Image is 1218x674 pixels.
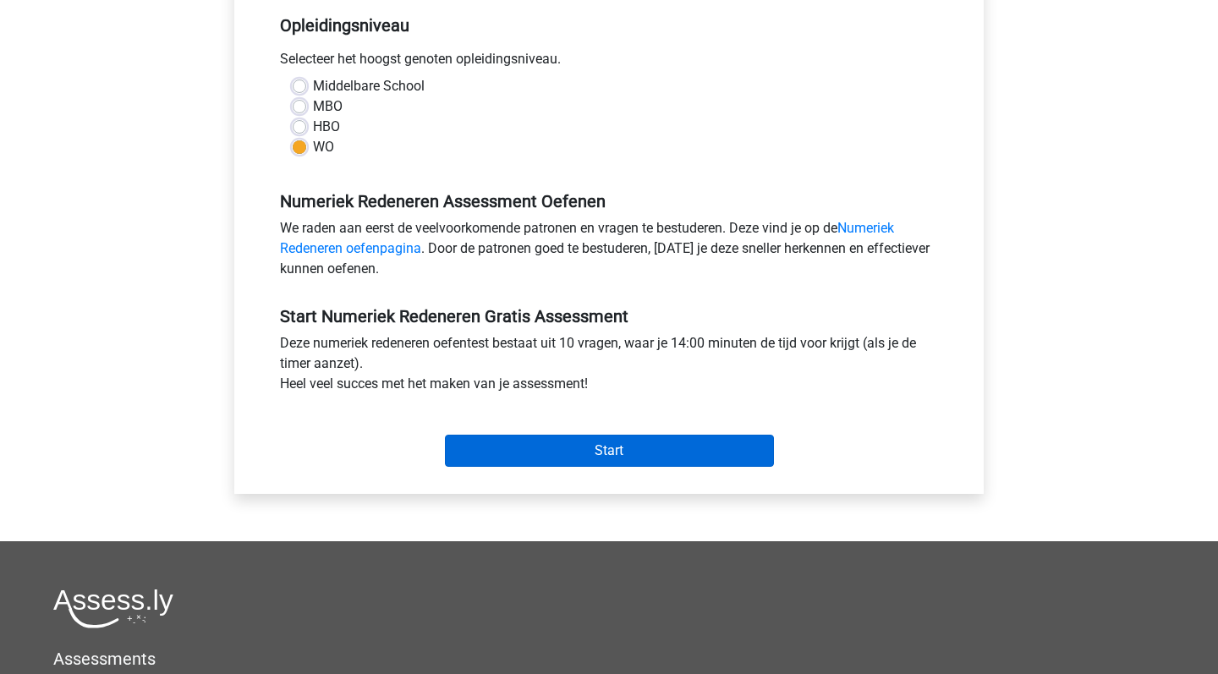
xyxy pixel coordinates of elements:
[313,117,340,137] label: HBO
[280,8,938,42] h5: Opleidingsniveau
[53,649,1165,669] h5: Assessments
[313,96,343,117] label: MBO
[267,333,951,401] div: Deze numeriek redeneren oefentest bestaat uit 10 vragen, waar je 14:00 minuten de tijd voor krijg...
[267,49,951,76] div: Selecteer het hoogst genoten opleidingsniveau.
[267,218,951,286] div: We raden aan eerst de veelvoorkomende patronen en vragen te bestuderen. Deze vind je op de . Door...
[280,306,938,326] h5: Start Numeriek Redeneren Gratis Assessment
[53,589,173,628] img: Assessly logo
[280,191,938,211] h5: Numeriek Redeneren Assessment Oefenen
[445,435,774,467] input: Start
[313,76,425,96] label: Middelbare School
[313,137,334,157] label: WO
